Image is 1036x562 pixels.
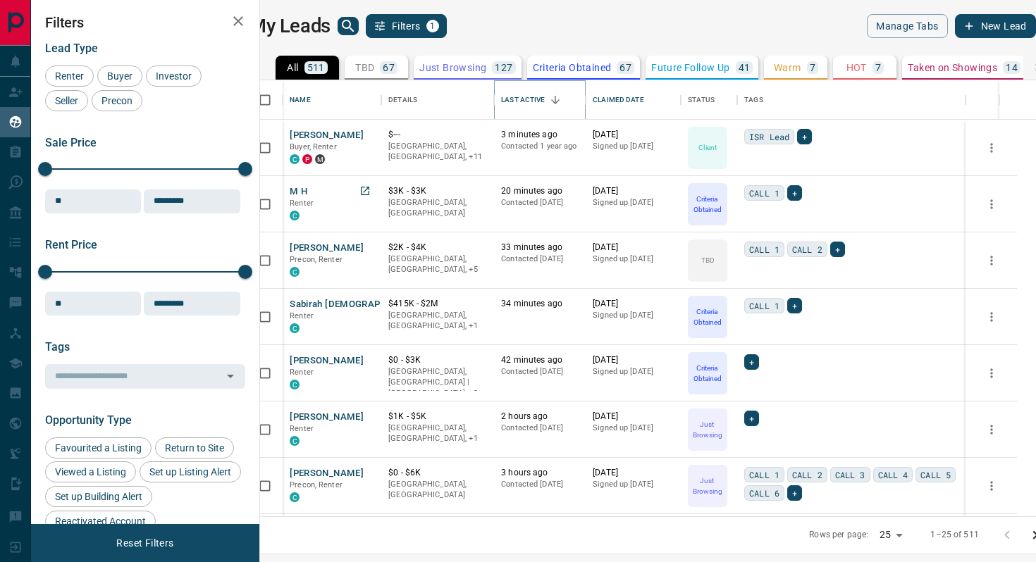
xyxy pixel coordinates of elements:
[744,80,763,120] div: Tags
[501,242,579,254] p: 33 minutes ago
[45,136,97,149] span: Sale Price
[388,254,487,275] p: Etobicoke, North York, Midtown | Central, Mississauga, Vaughan
[749,242,779,256] span: CALL 1
[689,194,726,215] p: Criteria Obtained
[689,363,726,384] p: Criteria Obtained
[792,468,822,482] span: CALL 2
[45,238,97,251] span: Rent Price
[97,95,137,106] span: Precon
[151,70,197,82] span: Investor
[593,411,674,423] p: [DATE]
[593,141,674,152] p: Signed up [DATE]
[290,142,337,151] span: Buyer, Renter
[545,90,565,110] button: Sort
[381,80,494,120] div: Details
[221,366,240,386] button: Open
[388,467,487,479] p: $0 - $6K
[593,479,674,490] p: Signed up [DATE]
[45,14,245,31] h2: Filters
[619,63,631,73] p: 67
[593,298,674,310] p: [DATE]
[290,323,300,333] div: condos.ca
[875,63,881,73] p: 7
[290,368,314,377] span: Renter
[593,467,674,479] p: [DATE]
[878,468,908,482] span: CALL 4
[688,80,715,120] div: Status
[45,437,152,458] div: Favourited a Listing
[846,63,867,73] p: HOT
[290,492,300,502] div: condos.ca
[835,468,865,482] span: CALL 3
[955,14,1036,38] button: New Lead
[593,310,674,321] p: Signed up [DATE]
[867,14,947,38] button: Manage Tabs
[290,467,364,480] button: [PERSON_NAME]
[494,80,586,120] div: Last Active
[290,267,300,277] div: condos.ca
[290,211,300,220] div: condos.ca
[749,355,754,369] span: +
[792,299,797,313] span: +
[1006,63,1018,73] p: 14
[315,154,325,164] div: mrloft.ca
[593,366,674,377] p: Signed up [DATE]
[45,413,132,427] span: Opportunity Type
[146,65,202,87] div: Investor
[501,411,579,423] p: 2 hours ago
[388,411,487,423] p: $1K - $5K
[50,70,89,82] span: Renter
[97,65,142,87] div: Buyer
[981,363,1002,384] button: more
[290,436,300,446] div: condos.ca
[689,306,726,327] p: Criteria Obtained
[774,63,801,73] p: Warm
[307,63,325,73] p: 511
[388,141,487,163] p: Toronto, Oakville, Brampton, Toronto, Mississauga, Brampton, Oakville, Ajax, Hamilton City, Burli...
[593,254,674,265] p: Signed up [DATE]
[593,129,674,141] p: [DATE]
[50,466,131,477] span: Viewed a Listing
[366,14,447,38] button: Filters1
[739,63,751,73] p: 41
[501,298,579,310] p: 34 minutes ago
[495,63,512,73] p: 127
[355,63,374,73] p: TBD
[290,242,364,255] button: [PERSON_NAME]
[749,468,779,482] span: CALL 1
[501,366,579,377] p: Contacted [DATE]
[810,63,815,73] p: 7
[501,467,579,479] p: 3 hours ago
[92,90,142,111] div: Precon
[981,306,1002,327] button: more
[681,80,737,120] div: Status
[290,311,314,320] span: Renter
[981,250,1002,271] button: more
[290,129,364,142] button: [PERSON_NAME]
[290,298,428,311] button: Sabirah [DEMOGRAPHIC_DATA]
[50,516,151,527] span: Reactivated Account
[792,242,822,256] span: CALL 2
[737,80,966,120] div: Tags
[787,185,802,201] div: +
[981,475,1002,497] button: more
[920,468,951,482] span: CALL 5
[744,354,759,370] div: +
[388,479,487,501] p: [GEOGRAPHIC_DATA], [GEOGRAPHIC_DATA]
[283,80,381,120] div: Name
[501,479,579,490] p: Contacted [DATE]
[144,466,236,477] span: Set up Listing Alert
[45,42,98,55] span: Lead Type
[249,15,331,37] h1: My Leads
[388,354,487,366] p: $0 - $3K
[388,310,487,332] p: Toronto
[593,185,674,197] p: [DATE]
[981,194,1002,215] button: more
[501,129,579,141] p: 3 minutes ago
[787,485,802,501] div: +
[50,491,147,502] span: Set up Building Alert
[45,65,94,87] div: Renter
[749,411,754,425] span: +
[356,182,374,200] a: Open in New Tab
[388,129,487,141] p: $---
